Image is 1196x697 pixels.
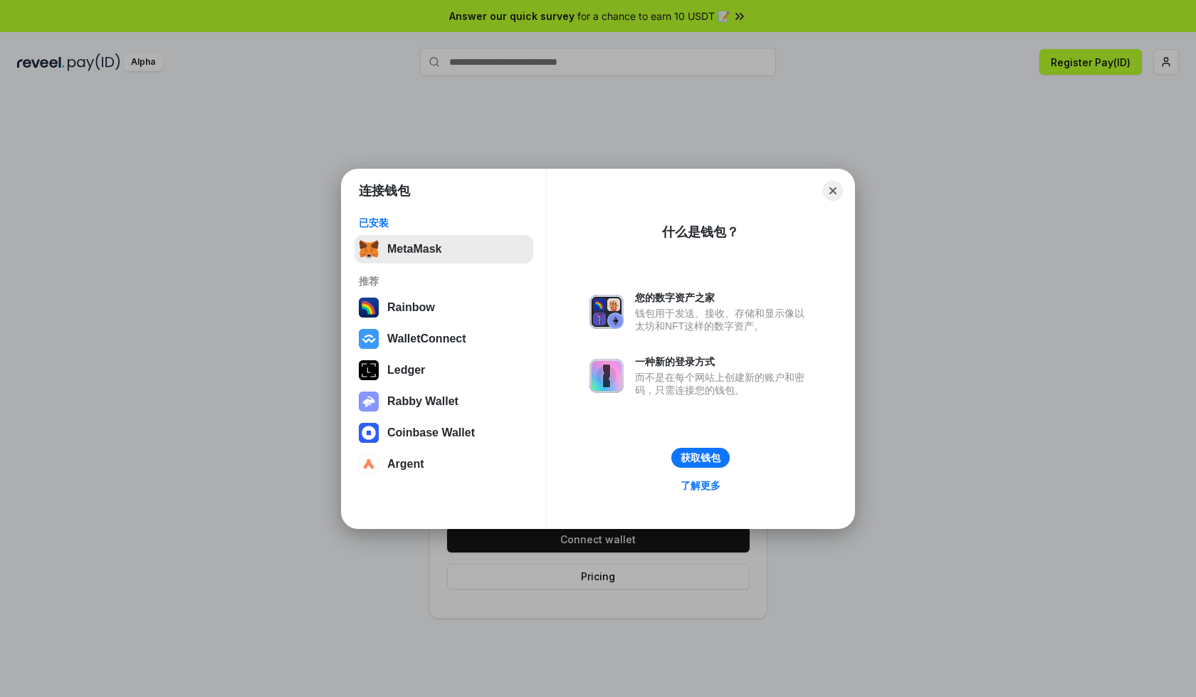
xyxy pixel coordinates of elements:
[387,364,425,377] div: Ledger
[589,295,624,329] img: svg+xml,%3Csvg%20xmlns%3D%22http%3A%2F%2Fwww.w3.org%2F2000%2Fsvg%22%20fill%3D%22none%22%20viewBox...
[387,395,458,408] div: Rabby Wallet
[359,423,379,443] img: svg+xml,%3Csvg%20width%3D%2228%22%20height%3D%2228%22%20viewBox%3D%220%200%2028%2028%22%20fill%3D...
[359,454,379,474] img: svg+xml,%3Csvg%20width%3D%2228%22%20height%3D%2228%22%20viewBox%3D%220%200%2028%2028%22%20fill%3D...
[355,325,533,353] button: WalletConnect
[359,329,379,349] img: svg+xml,%3Csvg%20width%3D%2228%22%20height%3D%2228%22%20viewBox%3D%220%200%2028%2028%22%20fill%3D...
[359,216,529,229] div: 已安装
[387,243,441,256] div: MetaMask
[387,426,475,439] div: Coinbase Wallet
[662,224,739,241] div: 什么是钱包？
[355,293,533,322] button: Rainbow
[387,332,466,345] div: WalletConnect
[359,239,379,259] img: svg+xml,%3Csvg%20fill%3D%22none%22%20height%3D%2233%22%20viewBox%3D%220%200%2035%2033%22%20width%...
[823,181,843,201] button: Close
[387,458,424,471] div: Argent
[355,235,533,263] button: MetaMask
[355,356,533,384] button: Ledger
[671,448,730,468] button: 获取钱包
[359,298,379,318] img: svg+xml,%3Csvg%20width%3D%22120%22%20height%3D%22120%22%20viewBox%3D%220%200%20120%20120%22%20fil...
[635,291,812,304] div: 您的数字资产之家
[359,182,410,199] h1: 连接钱包
[359,275,529,288] div: 推荐
[355,419,533,447] button: Coinbase Wallet
[635,307,812,332] div: 钱包用于发送、接收、存储和显示像以太坊和NFT这样的数字资产。
[387,301,435,314] div: Rainbow
[355,387,533,416] button: Rabby Wallet
[681,479,720,492] div: 了解更多
[359,360,379,380] img: svg+xml,%3Csvg%20xmlns%3D%22http%3A%2F%2Fwww.w3.org%2F2000%2Fsvg%22%20width%3D%2228%22%20height%3...
[635,371,812,397] div: 而不是在每个网站上创建新的账户和密码，只需连接您的钱包。
[359,392,379,412] img: svg+xml,%3Csvg%20xmlns%3D%22http%3A%2F%2Fwww.w3.org%2F2000%2Fsvg%22%20fill%3D%22none%22%20viewBox...
[672,476,729,495] a: 了解更多
[589,359,624,393] img: svg+xml,%3Csvg%20xmlns%3D%22http%3A%2F%2Fwww.w3.org%2F2000%2Fsvg%22%20fill%3D%22none%22%20viewBox...
[355,450,533,478] button: Argent
[635,355,812,368] div: 一种新的登录方式
[681,451,720,464] div: 获取钱包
